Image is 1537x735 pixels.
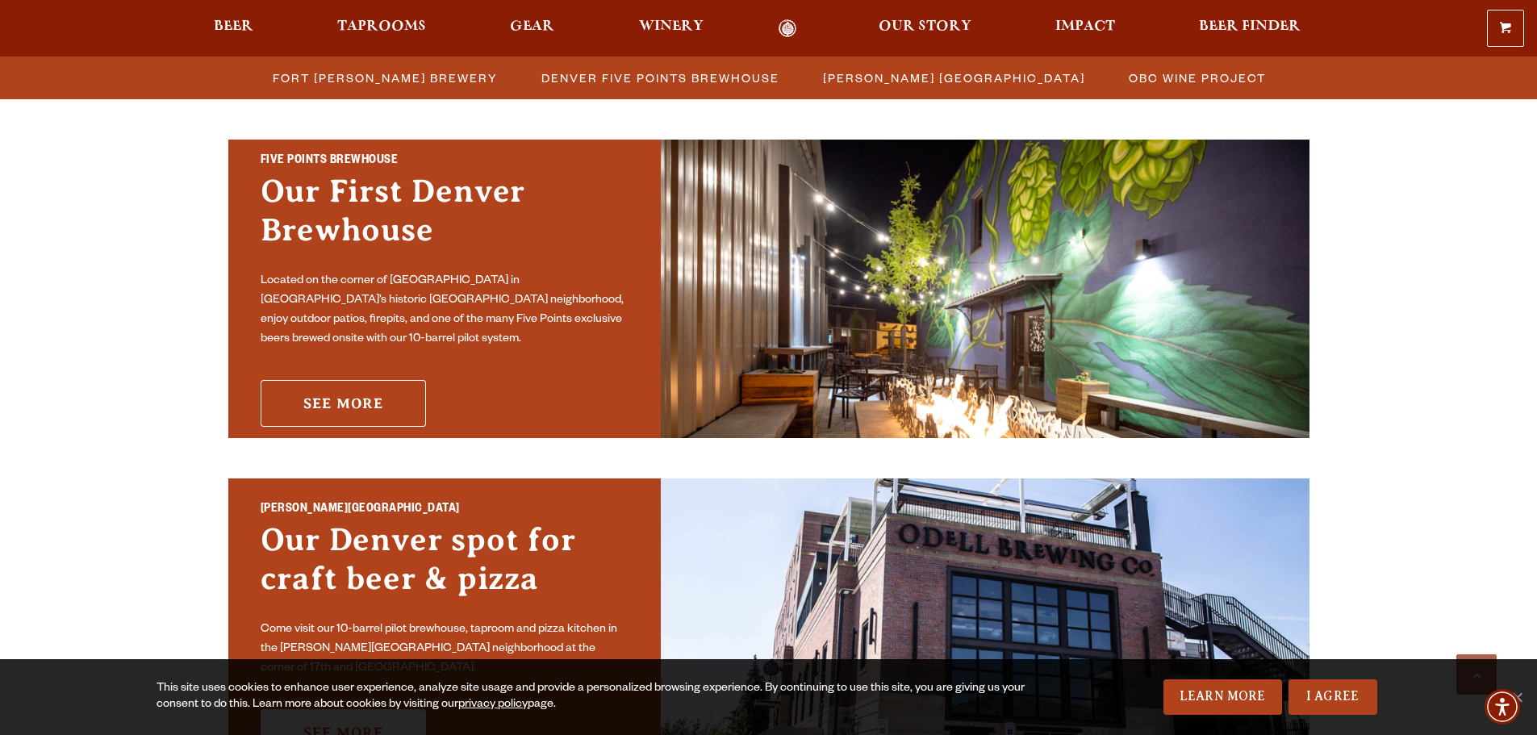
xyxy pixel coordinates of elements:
[813,66,1093,90] a: [PERSON_NAME] [GEOGRAPHIC_DATA]
[214,20,253,33] span: Beer
[1045,19,1126,38] a: Impact
[758,19,818,38] a: Odell Home
[337,20,426,33] span: Taprooms
[261,172,629,265] h3: Our First Denver Brewhouse
[273,66,498,90] span: Fort [PERSON_NAME] Brewery
[157,681,1030,713] div: This site uses cookies to enhance user experience, analyze site usage and provide a personalized ...
[1456,654,1497,695] a: Scroll to top
[1288,679,1377,715] a: I Agree
[261,380,426,427] a: See More
[1163,679,1282,715] a: Learn More
[1129,66,1266,90] span: OBC Wine Project
[1055,20,1115,33] span: Impact
[823,66,1085,90] span: [PERSON_NAME] [GEOGRAPHIC_DATA]
[661,140,1309,438] img: Promo Card Aria Label'
[263,66,506,90] a: Fort [PERSON_NAME] Brewery
[261,620,629,679] p: Come visit our 10-barrel pilot brewhouse, taproom and pizza kitchen in the [PERSON_NAME][GEOGRAPH...
[532,66,787,90] a: Denver Five Points Brewhouse
[1188,19,1311,38] a: Beer Finder
[639,20,704,33] span: Winery
[510,20,554,33] span: Gear
[499,19,565,38] a: Gear
[261,520,629,614] h3: Our Denver spot for craft beer & pizza
[1485,689,1520,725] div: Accessibility Menu
[458,699,528,712] a: privacy policy
[541,66,779,90] span: Denver Five Points Brewhouse
[261,499,629,520] h2: [PERSON_NAME][GEOGRAPHIC_DATA]
[261,272,629,349] p: Located on the corner of [GEOGRAPHIC_DATA] in [GEOGRAPHIC_DATA]’s historic [GEOGRAPHIC_DATA] neig...
[261,151,629,172] h2: Five Points Brewhouse
[1119,66,1274,90] a: OBC Wine Project
[203,19,264,38] a: Beer
[868,19,982,38] a: Our Story
[879,20,971,33] span: Our Story
[327,19,436,38] a: Taprooms
[1199,20,1301,33] span: Beer Finder
[629,19,714,38] a: Winery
